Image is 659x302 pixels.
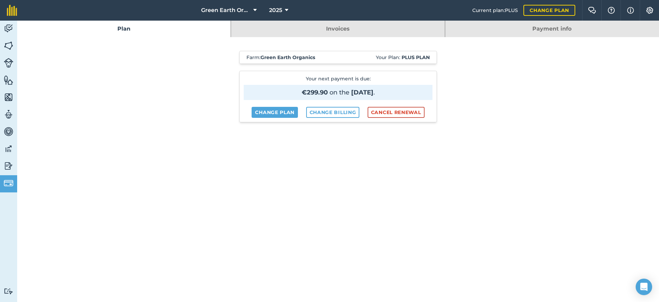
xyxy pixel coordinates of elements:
[252,107,298,118] a: Change plan
[607,7,615,14] img: A question mark icon
[302,89,328,96] strong: €299.90
[4,41,13,51] img: svg+xml;base64,PHN2ZyB4bWxucz0iaHR0cDovL3d3dy53My5vcmcvMjAwMC9zdmciIHdpZHRoPSI1NiIgaGVpZ2h0PSI2MC...
[306,107,360,118] a: Change billing
[627,6,634,14] img: svg+xml;base64,PHN2ZyB4bWxucz0iaHR0cDovL3d3dy53My5vcmcvMjAwMC9zdmciIHdpZHRoPSIxNyIgaGVpZ2h0PSIxNy...
[246,54,315,61] span: Farm :
[402,54,430,60] strong: Plus plan
[368,107,425,118] button: Cancel renewal
[4,161,13,171] img: svg+xml;base64,PD94bWwgdmVyc2lvbj0iMS4wIiBlbmNvZGluZz0idXRmLTgiPz4KPCEtLSBHZW5lcmF0b3I6IEFkb2JlIE...
[7,5,17,16] img: fieldmargin Logo
[4,92,13,102] img: svg+xml;base64,PHN2ZyB4bWxucz0iaHR0cDovL3d3dy53My5vcmcvMjAwMC9zdmciIHdpZHRoPSI1NiIgaGVpZ2h0PSI2MC...
[4,288,13,294] img: svg+xml;base64,PD94bWwgdmVyc2lvbj0iMS4wIiBlbmNvZGluZz0idXRmLTgiPz4KPCEtLSBHZW5lcmF0b3I6IEFkb2JlIE...
[376,54,430,61] span: Your Plan:
[4,178,13,188] img: svg+xml;base64,PD94bWwgdmVyc2lvbj0iMS4wIiBlbmNvZGluZz0idXRmLTgiPz4KPCEtLSBHZW5lcmF0b3I6IEFkb2JlIE...
[261,54,315,60] strong: Green Earth Organics
[4,23,13,34] img: svg+xml;base64,PD94bWwgdmVyc2lvbj0iMS4wIiBlbmNvZGluZz0idXRmLTgiPz4KPCEtLSBHZW5lcmF0b3I6IEFkb2JlIE...
[636,279,652,295] div: Open Intercom Messenger
[351,89,373,96] strong: [DATE]
[523,5,575,16] a: Change plan
[4,58,13,68] img: svg+xml;base64,PD94bWwgdmVyc2lvbj0iMS4wIiBlbmNvZGluZz0idXRmLTgiPz4KPCEtLSBHZW5lcmF0b3I6IEFkb2JlIE...
[244,75,432,100] p: Your next payment is due :
[244,85,432,100] span: on the .
[646,7,654,14] img: A cog icon
[445,21,659,37] a: Payment info
[201,6,251,14] span: Green Earth Organics
[4,126,13,137] img: svg+xml;base64,PD94bWwgdmVyc2lvbj0iMS4wIiBlbmNvZGluZz0idXRmLTgiPz4KPCEtLSBHZW5lcmF0b3I6IEFkb2JlIE...
[4,144,13,154] img: svg+xml;base64,PD94bWwgdmVyc2lvbj0iMS4wIiBlbmNvZGluZz0idXRmLTgiPz4KPCEtLSBHZW5lcmF0b3I6IEFkb2JlIE...
[17,21,231,37] a: Plan
[4,75,13,85] img: svg+xml;base64,PHN2ZyB4bWxucz0iaHR0cDovL3d3dy53My5vcmcvMjAwMC9zdmciIHdpZHRoPSI1NiIgaGVpZ2h0PSI2MC...
[269,6,282,14] span: 2025
[472,7,518,14] span: Current plan : PLUS
[588,7,596,14] img: Two speech bubbles overlapping with the left bubble in the forefront
[4,109,13,120] img: svg+xml;base64,PD94bWwgdmVyc2lvbj0iMS4wIiBlbmNvZGluZz0idXRmLTgiPz4KPCEtLSBHZW5lcmF0b3I6IEFkb2JlIE...
[231,21,444,37] a: Invoices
